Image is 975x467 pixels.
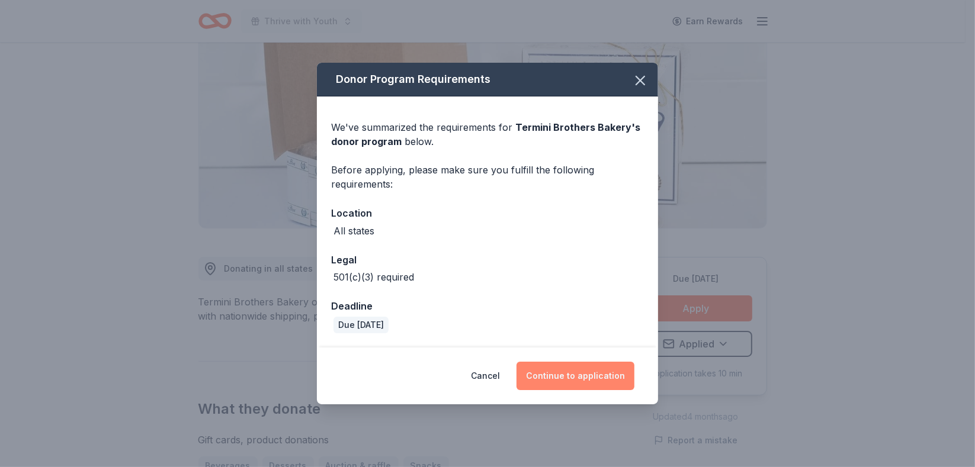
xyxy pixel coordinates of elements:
div: We've summarized the requirements for below. [331,120,644,149]
div: Legal [331,252,644,268]
button: Continue to application [517,362,634,390]
div: Due [DATE] [333,317,389,333]
div: 501(c)(3) required [333,270,414,284]
div: Before applying, please make sure you fulfill the following requirements: [331,163,644,191]
div: Location [331,205,644,221]
div: Donor Program Requirements [317,63,658,96]
div: All states [333,224,374,238]
button: Cancel [471,362,500,390]
div: Deadline [331,298,644,314]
